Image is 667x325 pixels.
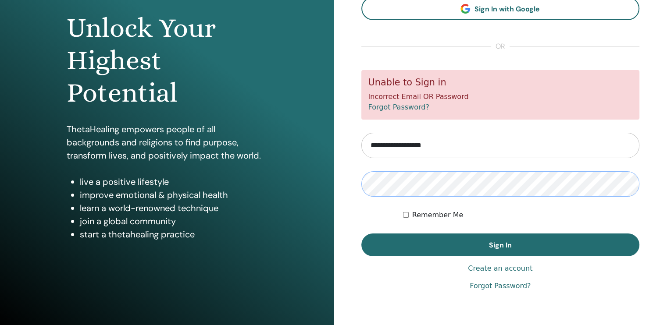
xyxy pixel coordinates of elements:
p: ThetaHealing empowers people of all backgrounds and religions to find purpose, transform lives, a... [67,123,267,162]
h5: Unable to Sign in [368,77,633,88]
div: Incorrect Email OR Password [361,70,640,120]
div: Keep me authenticated indefinitely or until I manually logout [403,210,639,220]
button: Sign In [361,233,640,256]
a: Forgot Password? [368,103,429,111]
h1: Unlock Your Highest Potential [67,12,267,110]
li: improve emotional & physical health [80,188,267,201]
a: Create an account [468,263,532,274]
span: or [491,41,510,52]
li: join a global community [80,215,267,228]
li: learn a world-renowned technique [80,201,267,215]
span: Sign In [489,240,512,250]
a: Forgot Password? [470,281,531,291]
label: Remember Me [412,210,464,220]
li: live a positive lifestyle [80,175,267,188]
li: start a thetahealing practice [80,228,267,241]
span: Sign In with Google [474,4,540,14]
